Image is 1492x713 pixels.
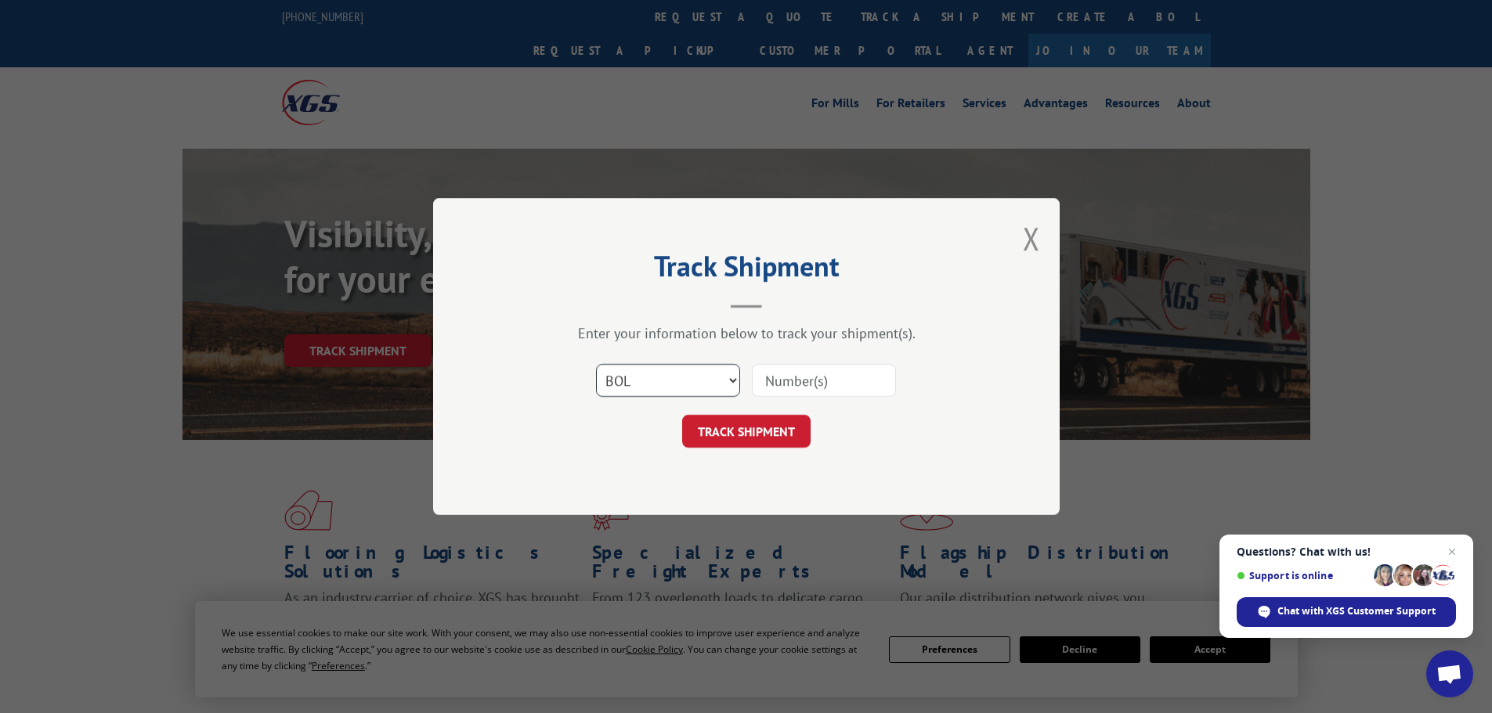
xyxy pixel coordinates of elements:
[1237,546,1456,558] span: Questions? Chat with us!
[1023,218,1040,259] button: Close modal
[1277,604,1436,618] span: Chat with XGS Customer Support
[752,364,896,397] input: Number(s)
[511,255,981,285] h2: Track Shipment
[1426,650,1473,697] div: Open chat
[682,415,811,448] button: TRACK SHIPMENT
[1237,570,1368,582] span: Support is online
[1237,597,1456,627] div: Chat with XGS Customer Support
[511,324,981,342] div: Enter your information below to track your shipment(s).
[1443,542,1461,561] span: Close chat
